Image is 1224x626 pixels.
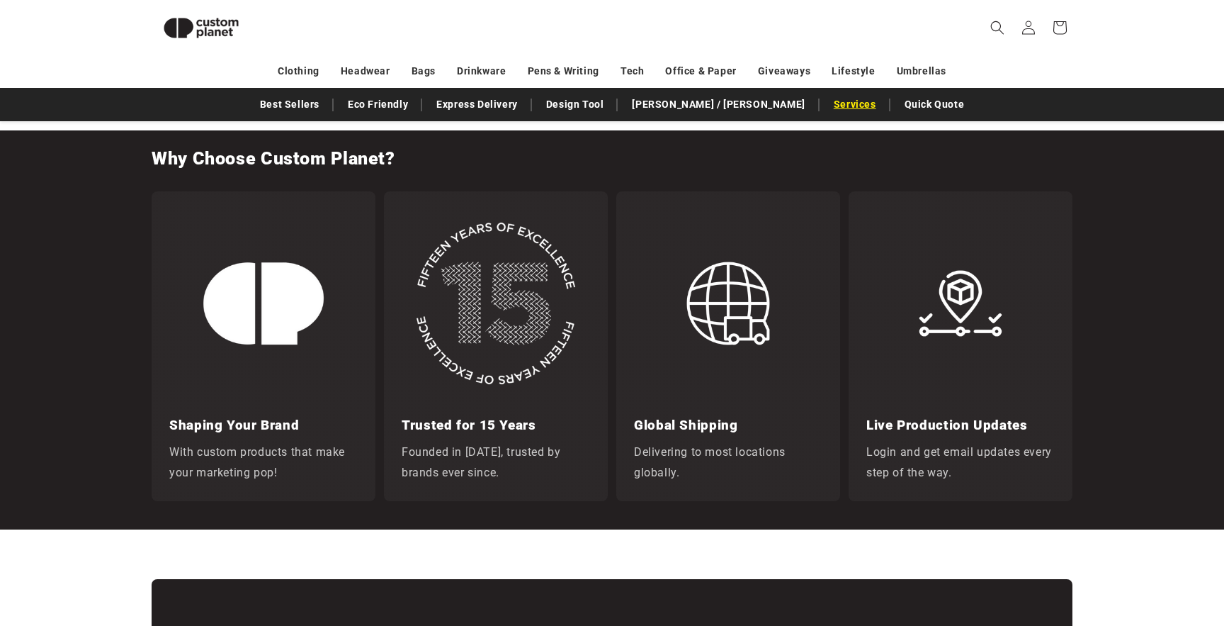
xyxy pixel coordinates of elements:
a: Best Sellers [253,92,327,117]
img: Custom Planet [152,6,251,50]
a: Quick Quote [897,92,972,117]
h2: Why Choose Custom Planet? [152,147,395,170]
p: Founded in [DATE], trusted by brands ever since. [402,442,590,484]
iframe: Chat Widget [981,473,1224,626]
h3: Shaping Your Brand [169,415,358,435]
a: Drinkware [457,59,506,84]
h3: Trusted for 15 Years [402,415,590,435]
a: Design Tool [539,92,611,117]
a: Bags [412,59,436,84]
p: Delivering to most locations globally. [634,442,822,484]
summary: Search [982,12,1013,43]
h3: Live Production Updates [866,415,1055,435]
p: Login and get email updates every step of the way. [866,442,1055,484]
a: Lifestyle [832,59,875,84]
a: [PERSON_NAME] / [PERSON_NAME] [625,92,812,117]
a: Umbrellas [897,59,946,84]
a: Pens & Writing [528,59,599,84]
a: Headwear [341,59,390,84]
a: Services [827,92,883,117]
a: Office & Paper [665,59,736,84]
a: Tech [620,59,644,84]
a: Giveaways [758,59,810,84]
a: Eco Friendly [341,92,415,117]
a: Express Delivery [429,92,525,117]
a: Clothing [278,59,319,84]
h3: Global Shipping [634,415,822,435]
p: With custom products that make your marketing pop! [169,442,358,484]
